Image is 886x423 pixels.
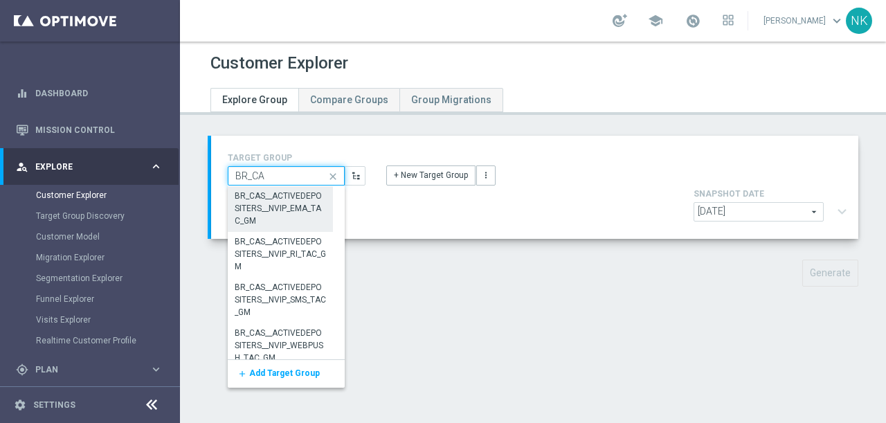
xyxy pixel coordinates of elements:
[228,153,365,163] h4: TARGET GROUP
[228,278,333,323] div: Press SPACE to select this row.
[235,281,326,318] div: BR_CAS__ACTIVEDEPOSITERS__NVIP_SMS_TAC_GM
[35,111,163,148] a: Mission Control
[235,327,326,364] div: BR_CAS__ACTIVEDEPOSITERS__NVIP_WEBPUSH_TAC_GM
[228,360,248,388] button: add Add Target Group
[222,94,287,105] span: Explore Group
[16,363,150,376] div: Plan
[481,170,491,180] i: more_vert
[15,125,163,136] button: Mission Control
[694,189,853,199] h4: SNAPSHOT DATE
[829,13,844,28] span: keyboard_arrow_down
[150,160,163,173] i: keyboard_arrow_right
[648,13,663,28] span: school
[35,366,150,374] span: Plan
[310,94,388,105] span: Compare Groups
[16,363,28,376] i: gps_fixed
[210,53,348,73] h1: Customer Explorer
[249,368,320,378] span: Add Target Group
[234,369,247,379] i: add
[36,294,144,305] a: Funnel Explorer
[802,260,858,287] button: Generate
[150,363,163,376] i: keyboard_arrow_right
[15,88,163,99] button: equalizer Dashboard
[36,206,179,226] div: Target Group Discovery
[36,210,144,222] a: Target Group Discovery
[33,401,75,409] a: Settings
[16,75,163,111] div: Dashboard
[228,360,345,388] div: Press SPACE to select this row.
[35,75,163,111] a: Dashboard
[16,111,163,148] div: Mission Control
[386,165,476,185] button: + New Target Group
[36,190,144,201] a: Customer Explorer
[235,190,326,227] div: BR_CAS__ACTIVEDEPOSITERS__NVIP_EMA_TAC_GM
[235,235,326,273] div: BR_CAS__ACTIVEDEPOSITERS__NVIP_RI_TAC_GM
[36,252,144,263] a: Migration Explorer
[228,186,333,232] div: Press SPACE to select this row.
[210,88,503,112] ul: Tabs
[36,268,179,289] div: Segmentation Explorer
[15,364,163,375] button: gps_fixed Plan keyboard_arrow_right
[35,163,150,171] span: Explore
[476,165,496,185] button: more_vert
[36,330,179,351] div: Realtime Customer Profile
[411,94,491,105] span: Group Migrations
[228,232,333,278] div: Press SPACE to select this row.
[36,231,144,242] a: Customer Model
[762,10,846,31] a: [PERSON_NAME]keyboard_arrow_down
[36,335,144,346] a: Realtime Customer Profile
[36,314,144,325] a: Visits Explorer
[16,161,150,173] div: Explore
[36,226,179,247] div: Customer Model
[36,289,179,309] div: Funnel Explorer
[15,161,163,172] button: person_search Explore keyboard_arrow_right
[36,185,179,206] div: Customer Explorer
[36,247,179,268] div: Migration Explorer
[16,87,28,100] i: equalizer
[16,161,28,173] i: person_search
[323,167,344,186] i: close
[228,166,345,186] input: Quick find
[36,273,144,284] a: Segmentation Explorer
[228,150,842,225] div: TARGET GROUP close + New Target Group more_vert SNAPSHOT DATE arrow_drop_down expand_more
[228,323,333,369] div: Press SPACE to select this row.
[846,8,872,34] div: NK
[36,309,179,330] div: Visits Explorer
[14,399,26,411] i: settings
